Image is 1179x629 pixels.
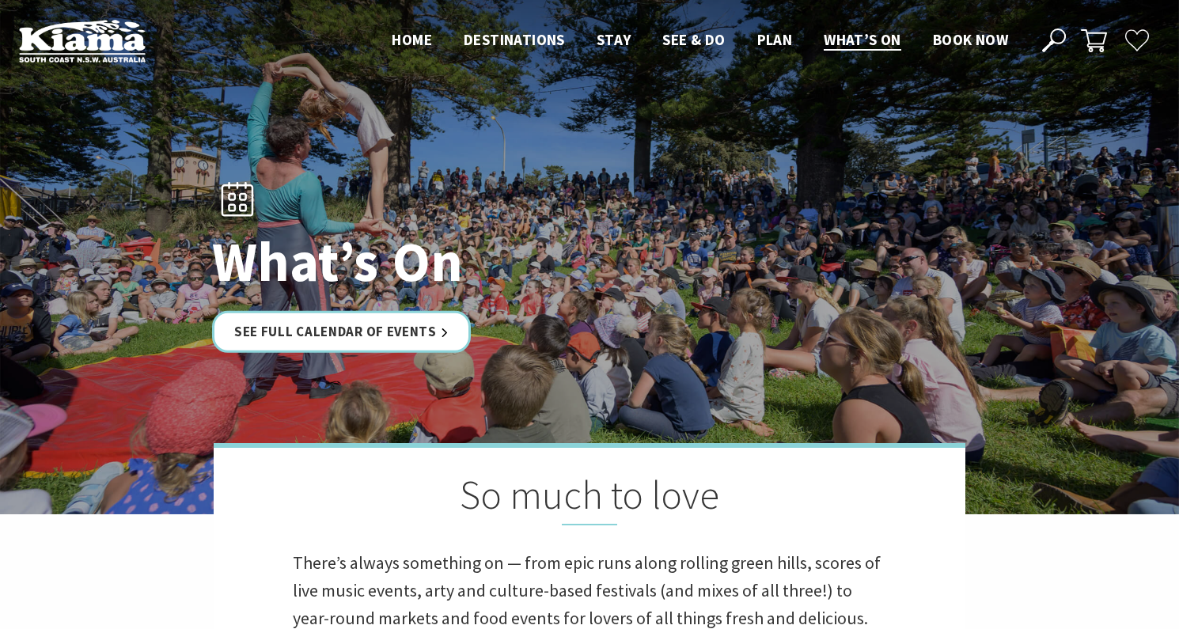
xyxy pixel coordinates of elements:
[464,30,565,49] span: Destinations
[293,472,886,525] h2: So much to love
[824,30,901,49] span: What’s On
[662,30,725,49] span: See & Do
[597,30,631,49] span: Stay
[376,28,1024,54] nav: Main Menu
[757,30,793,49] span: Plan
[933,30,1008,49] span: Book now
[392,30,432,49] span: Home
[212,231,659,292] h1: What’s On
[19,19,146,63] img: Kiama Logo
[212,311,471,353] a: See Full Calendar of Events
